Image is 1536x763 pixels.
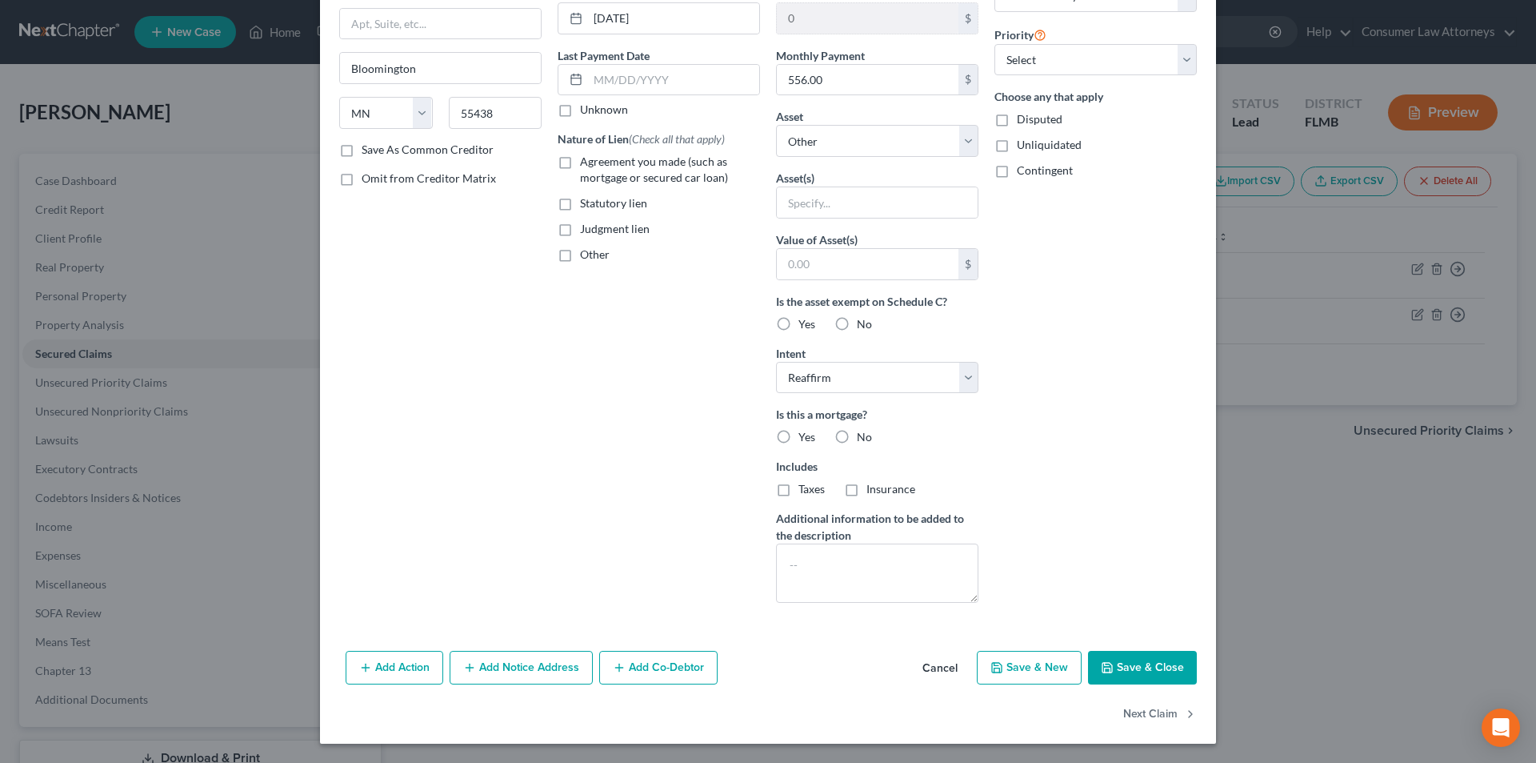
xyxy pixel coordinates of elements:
span: Statutory lien [580,196,647,210]
label: Is this a mortgage? [776,406,978,423]
label: Choose any that apply [994,88,1197,105]
label: Additional information to be added to the description [776,510,978,544]
span: No [857,317,872,331]
label: Includes [776,458,978,475]
input: 0.00 [777,3,958,34]
label: Value of Asset(s) [776,231,858,248]
input: MM/DD/YYYY [588,65,759,95]
label: Unknown [580,102,628,118]
span: Unliquidated [1017,138,1082,151]
input: Specify... [777,187,978,218]
input: Apt, Suite, etc... [340,9,541,39]
span: Omit from Creditor Matrix [362,171,496,185]
span: Taxes [798,482,825,496]
span: Contingent [1017,163,1073,177]
span: Insurance [866,482,915,496]
button: Save & Close [1088,651,1197,685]
span: Yes [798,430,815,444]
label: Save As Common Creditor [362,142,494,158]
label: Intent [776,345,806,362]
label: Last Payment Date [558,47,650,64]
input: 0.00 [777,249,958,279]
label: Asset(s) [776,170,814,187]
span: Agreement you made (such as mortgage or secured car loan) [580,155,728,184]
input: Enter zip... [449,97,542,129]
input: MM/DD/YYYY [588,3,759,34]
label: Nature of Lien [558,131,725,147]
button: Cancel [910,653,970,685]
button: Add Co-Debtor [599,651,718,685]
span: Yes [798,317,815,331]
span: No [857,430,872,444]
button: Add Action [346,651,443,685]
span: Judgment lien [580,222,650,235]
label: Priority [994,25,1046,44]
input: Enter city... [340,53,541,83]
label: Monthly Payment [776,47,865,64]
span: Asset [776,110,803,123]
input: 0.00 [777,65,958,95]
div: $ [958,65,978,95]
button: Next Claim [1123,697,1197,731]
span: Disputed [1017,112,1062,126]
button: Add Notice Address [450,651,593,685]
button: Save & New [977,651,1082,685]
div: $ [958,3,978,34]
span: Other [580,247,610,261]
div: $ [958,249,978,279]
span: (Check all that apply) [629,132,725,146]
div: Open Intercom Messenger [1482,709,1520,747]
label: Is the asset exempt on Schedule C? [776,293,978,310]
